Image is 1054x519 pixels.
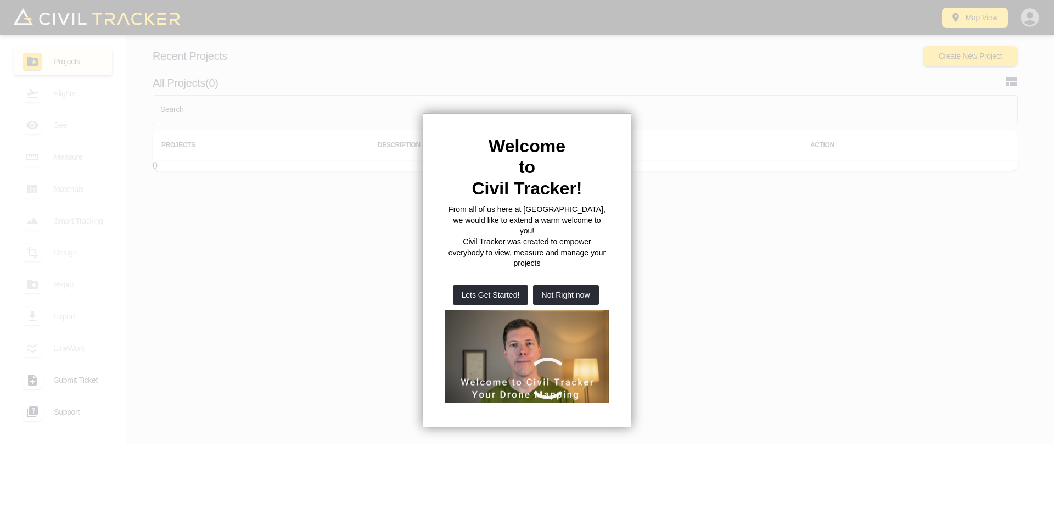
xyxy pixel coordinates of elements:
[445,136,609,157] h2: Welcome
[533,285,599,305] button: Not Right now
[445,237,609,269] p: Civil Tracker was created to empower everybody to view, measure and manage your projects
[445,178,609,199] h2: Civil Tracker!
[445,310,609,403] iframe: Welcome to Civil Tracker
[445,157,609,177] h2: to
[453,285,529,305] button: Lets Get Started!
[445,204,609,237] p: From all of us here at [GEOGRAPHIC_DATA], we would like to extend a warm welcome to you!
